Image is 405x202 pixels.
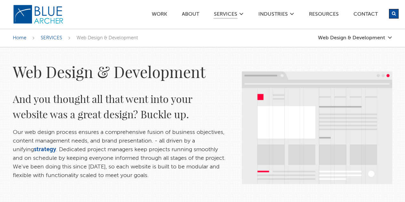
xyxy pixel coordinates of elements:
[13,4,64,24] img: Blue Archer Logo
[214,12,238,19] a: SERVICES
[41,35,62,40] a: SERVICES
[242,71,392,184] img: what%2Dwe%2Ddo%2DWebdesign%2D%281%29.png
[318,35,392,41] a: Web Design & Development
[13,91,229,122] h2: And you thought all that went into your website was a great design? Buckle up.
[34,147,56,152] a: strategy
[353,12,378,19] a: Contact
[13,128,229,180] p: Our web design process ensures a comprehensive fusion of business objectives, content management ...
[13,62,229,82] h1: Web Design & Development
[182,12,199,19] a: ABOUT
[151,12,167,19] a: Work
[258,12,288,19] a: Industries
[77,35,138,40] span: Web Design & Development
[309,12,339,19] a: Resources
[13,35,26,40] a: Home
